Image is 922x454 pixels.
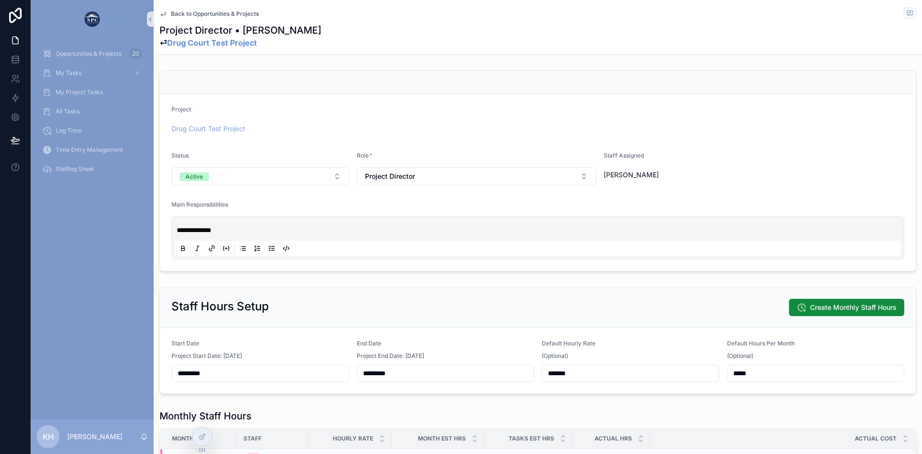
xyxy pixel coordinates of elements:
span: Project [171,106,191,113]
span: Start Date [171,340,199,347]
span: Project Start Date: [DATE] [171,352,242,360]
h1: Project Director • [PERSON_NAME] [159,24,321,37]
div: Active [185,172,203,181]
span: Project Director [365,172,415,181]
a: Opportunities & Projects20 [36,45,148,62]
a: Drug Court Test Project [171,124,245,134]
div: scrollable content [31,38,154,190]
span: Month [172,435,194,442]
span: My Project Tasks [56,88,103,96]
span: Actual Hrs [594,435,632,442]
a: Log Time [36,122,148,139]
span: Month Est Hrs [418,435,466,442]
a: Staffing Sheet [36,160,148,178]
span: Status [171,152,189,159]
span: Project End Date: [DATE] [357,352,424,360]
span: Staff Assigned [604,152,644,159]
span: KH [43,431,54,442]
button: Select Button [171,167,349,185]
div: 20 [129,48,142,60]
a: My Project Tasks [36,84,148,101]
span: Log Time [56,127,81,135]
span: Time Entry Management [56,146,123,154]
span: Default Hourly Rate [542,340,595,347]
span: Create Monthly Staff Hours [810,303,897,312]
strong: ⏎ [159,37,321,49]
span: (Optional) [542,352,568,360]
h1: Monthly Staff Hours [159,409,252,423]
span: Staffing Sheet [56,165,94,173]
span: Actual Cost [855,435,897,442]
span: End Date [357,340,381,347]
span: Role [357,152,369,159]
button: Create Monthly Staff Hours [789,299,904,316]
button: Select Button [357,167,596,185]
span: Tasks Est Hrs [509,435,554,442]
span: Back to Opportunities & Projects [171,10,259,18]
h2: Staff Hours Setup [171,299,269,314]
a: Time Entry Management [36,141,148,159]
p: [PERSON_NAME] [67,432,122,442]
a: Back to Opportunities & Projects [159,10,259,18]
img: App logo [85,12,100,27]
span: My Tasks [56,69,82,77]
span: Hourly Rate [333,435,373,442]
span: All Tasks [56,108,80,115]
span: Main Responsibilities [171,201,228,208]
span: Default Hours Per Month [727,340,795,347]
a: All Tasks [36,103,148,120]
a: Drug Court Test Project [167,38,257,48]
span: Staff [243,435,262,442]
span: [PERSON_NAME] [604,170,659,180]
a: My Tasks [36,64,148,82]
span: (Optional) [727,352,753,360]
span: Opportunities & Projects [56,50,121,58]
